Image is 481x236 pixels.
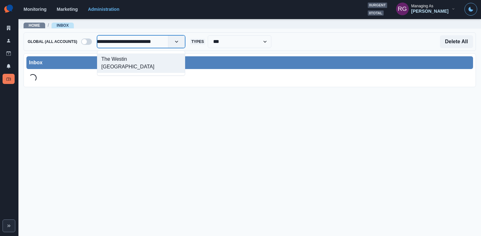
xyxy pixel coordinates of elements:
a: Clients [3,23,15,33]
button: Toggle Mode [464,3,477,16]
div: Russel Gabiosa [398,1,407,17]
button: Expand [3,219,15,232]
button: Delete All [440,35,473,48]
a: Home [29,23,40,28]
a: Draft Posts [3,48,15,59]
span: Types [190,39,205,45]
a: Marketing [57,7,78,12]
a: Notifications [3,61,15,71]
nav: breadcrumb [24,22,74,29]
span: 0 total [368,10,384,16]
a: Monitoring [24,7,46,12]
div: The Westin [GEOGRAPHIC_DATA] [97,53,185,73]
a: Inbox [57,23,69,28]
span: / [48,22,49,29]
a: Users [3,36,15,46]
div: Managing As [411,4,433,8]
a: Inbox [3,74,15,84]
div: Inbox [29,59,471,66]
span: Global (All Accounts) [26,39,79,45]
span: 0 urgent [368,3,387,8]
button: Managing As[PERSON_NAME] [391,3,461,15]
div: [PERSON_NAME] [411,9,449,14]
a: Administration [88,7,119,12]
